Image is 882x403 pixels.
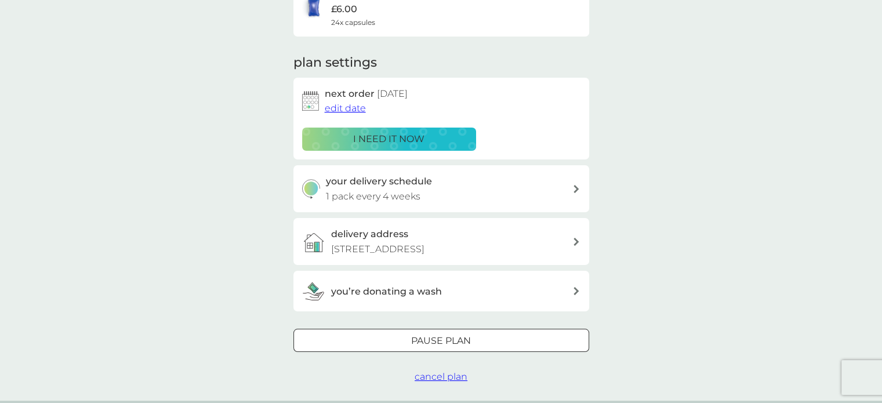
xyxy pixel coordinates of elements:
h3: your delivery schedule [326,174,432,189]
h2: next order [325,86,408,101]
span: 24x capsules [331,17,375,28]
span: [DATE] [377,88,408,99]
h3: you’re donating a wash [331,284,442,299]
p: i need it now [353,132,424,147]
p: £6.00 [331,2,357,17]
button: your delivery schedule1 pack every 4 weeks [293,165,589,212]
button: i need it now [302,128,476,151]
span: cancel plan [415,371,467,382]
span: edit date [325,103,366,114]
button: edit date [325,101,366,116]
h3: delivery address [331,227,408,242]
button: you’re donating a wash [293,271,589,311]
button: cancel plan [415,369,467,384]
p: [STREET_ADDRESS] [331,242,424,257]
p: Pause plan [411,333,471,348]
a: delivery address[STREET_ADDRESS] [293,218,589,265]
button: Pause plan [293,329,589,352]
h2: plan settings [293,54,377,72]
p: 1 pack every 4 weeks [326,189,420,204]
